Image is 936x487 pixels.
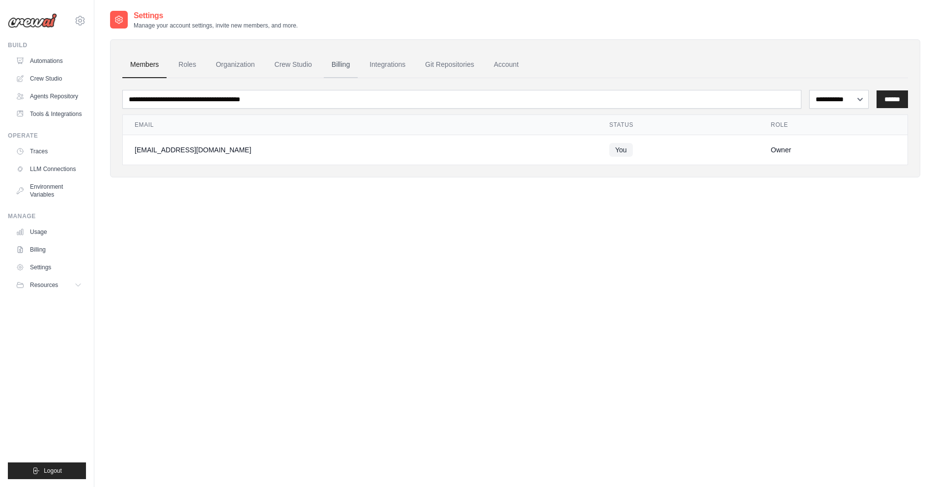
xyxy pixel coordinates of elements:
a: Crew Studio [12,71,86,86]
span: Resources [30,281,58,289]
span: Logout [44,467,62,475]
a: Traces [12,143,86,159]
div: [EMAIL_ADDRESS][DOMAIN_NAME] [135,145,586,155]
a: Roles [170,52,204,78]
a: Tools & Integrations [12,106,86,122]
a: Environment Variables [12,179,86,202]
a: Usage [12,224,86,240]
a: Integrations [362,52,413,78]
a: Settings [12,259,86,275]
a: Organization [208,52,262,78]
a: Automations [12,53,86,69]
button: Logout [8,462,86,479]
div: Operate [8,132,86,140]
div: Manage [8,212,86,220]
a: Members [122,52,167,78]
div: Build [8,41,86,49]
th: Email [123,115,597,135]
div: Owner [771,145,896,155]
a: Agents Repository [12,88,86,104]
button: Resources [12,277,86,293]
a: Billing [324,52,358,78]
h2: Settings [134,10,298,22]
th: Role [759,115,908,135]
a: Crew Studio [267,52,320,78]
img: Logo [8,13,57,28]
p: Manage your account settings, invite new members, and more. [134,22,298,29]
span: You [609,143,633,157]
a: LLM Connections [12,161,86,177]
a: Billing [12,242,86,258]
th: Status [597,115,759,135]
a: Account [486,52,527,78]
a: Git Repositories [417,52,482,78]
